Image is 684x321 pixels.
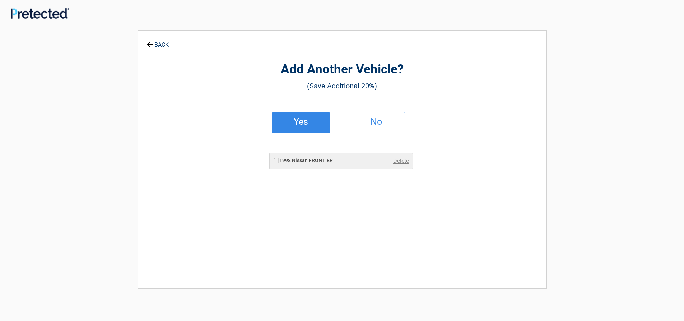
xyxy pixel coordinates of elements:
[393,157,409,165] a: Delete
[177,61,507,78] h2: Add Another Vehicle?
[273,157,333,164] h2: 1998 Nissan FRONTIER
[273,157,279,164] span: 1 |
[280,119,322,124] h2: Yes
[145,35,170,48] a: BACK
[355,119,397,124] h2: No
[177,80,507,92] h3: (Save Additional 20%)
[11,8,69,18] img: Main Logo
